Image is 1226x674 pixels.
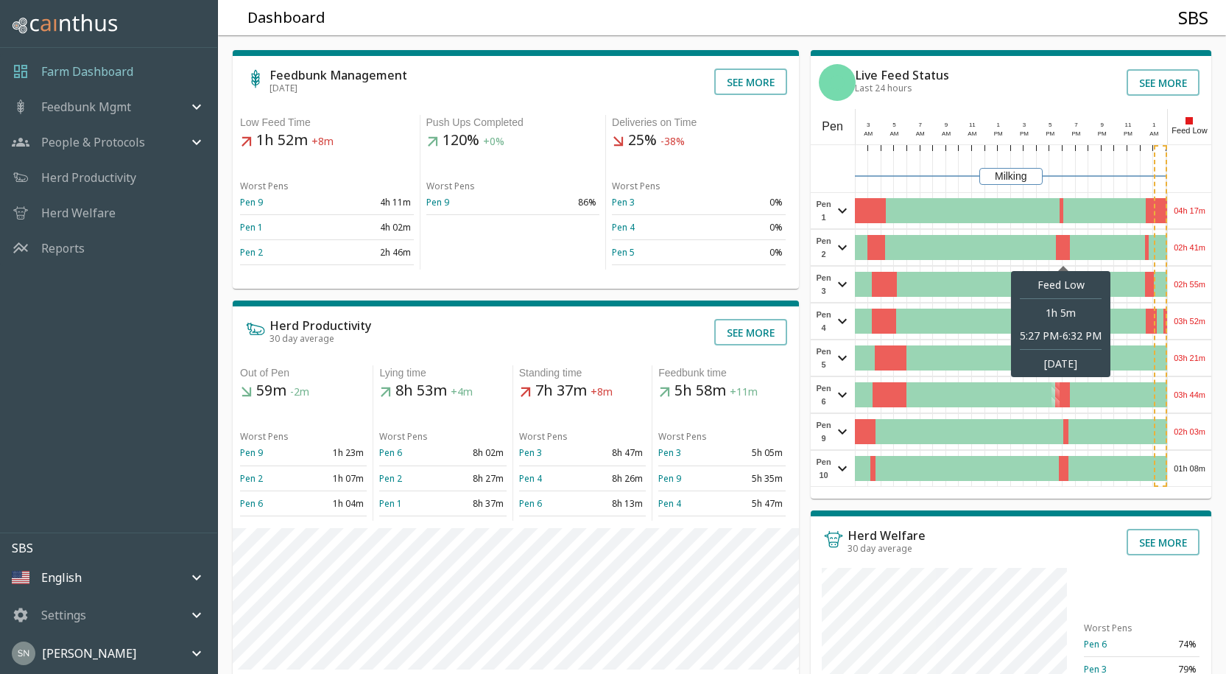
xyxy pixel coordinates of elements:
[1124,130,1132,137] span: PM
[714,69,787,95] button: See more
[1148,121,1161,130] div: 1
[41,606,86,624] p: Settings
[1098,130,1107,137] span: PM
[379,381,506,401] h5: 8h 53m
[612,221,635,234] a: Pen 4
[814,271,834,298] span: Pen 3
[1020,305,1102,320] span: 1h 5m
[855,82,912,94] span: Last 24 hours
[42,645,136,662] p: [PERSON_NAME]
[582,491,646,516] td: 8h 13m
[443,491,507,516] td: 8h 37m
[814,197,834,224] span: Pen 1
[41,169,136,186] a: Herd Productivity
[1043,121,1057,130] div: 5
[814,455,834,482] span: Pen 10
[1020,328,1102,343] div: 5:27 PM - 6:32 PM
[240,115,414,130] div: Low Feed Time
[1046,130,1054,137] span: PM
[916,130,925,137] span: AM
[1142,632,1199,657] td: 74%
[979,168,1043,185] div: Milking
[41,133,145,151] p: People & Protocols
[1168,267,1211,302] div: 02h 55m
[658,446,681,459] a: Pen 3
[699,190,786,215] td: 0%
[722,440,785,466] td: 5h 05m
[1168,451,1211,486] div: 01h 08m
[303,466,367,491] td: 1h 07m
[612,246,635,259] a: Pen 5
[848,542,912,555] span: 30 day average
[240,246,263,259] a: Pen 2
[730,385,758,399] span: +11m
[658,381,785,401] h5: 5h 58m
[1127,529,1199,555] button: See more
[240,446,263,459] a: Pen 9
[240,430,289,443] span: Worst Pens
[714,319,787,345] button: See more
[1096,121,1109,130] div: 9
[612,130,786,151] h5: 25%
[240,472,263,485] a: Pen 2
[379,472,402,485] a: Pen 2
[658,430,707,443] span: Worst Pens
[1178,7,1208,29] h4: SBS
[1070,121,1083,130] div: 7
[1127,69,1199,96] button: See more
[269,69,407,81] h6: Feedbunk Management
[722,491,785,516] td: 5h 47m
[327,215,414,240] td: 4h 02m
[942,130,951,137] span: AM
[1168,193,1211,228] div: 04h 17m
[379,446,402,459] a: Pen 6
[1020,130,1029,137] span: PM
[240,196,263,208] a: Pen 9
[814,345,834,371] span: Pen 5
[814,382,834,408] span: Pen 6
[303,440,367,466] td: 1h 23m
[379,430,428,443] span: Worst Pens
[1121,121,1135,130] div: 11
[848,530,926,541] h6: Herd Welfare
[426,196,449,208] a: Pen 9
[582,440,646,466] td: 8h 47m
[864,130,873,137] span: AM
[699,215,786,240] td: 0%
[327,190,414,215] td: 4h 11m
[379,497,402,510] a: Pen 1
[41,204,116,222] a: Herd Welfare
[269,320,371,331] h6: Herd Productivity
[240,497,263,510] a: Pen 6
[519,497,542,510] a: Pen 6
[519,430,568,443] span: Worst Pens
[426,180,475,192] span: Worst Pens
[658,472,681,485] a: Pen 9
[12,642,35,665] img: 45cffdf61066f8072b93f09263145446
[41,239,85,257] a: Reports
[582,466,646,491] td: 8h 26m
[451,385,473,399] span: +4m
[240,221,263,234] a: Pen 1
[483,135,504,149] span: +0%
[519,446,542,459] a: Pen 3
[512,190,599,215] td: 86%
[311,135,334,149] span: +8m
[940,121,953,130] div: 9
[862,121,875,130] div: 3
[269,82,297,94] span: [DATE]
[240,130,414,151] h5: 1h 52m
[269,332,334,345] span: 30 day average
[888,121,901,130] div: 5
[814,418,834,445] span: Pen 9
[658,365,785,381] div: Feedbunk time
[1149,130,1158,137] span: AM
[240,381,367,401] h5: 59m
[290,385,309,399] span: -2m
[612,180,660,192] span: Worst Pens
[591,385,613,399] span: +8m
[1020,277,1102,292] span: Feed Low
